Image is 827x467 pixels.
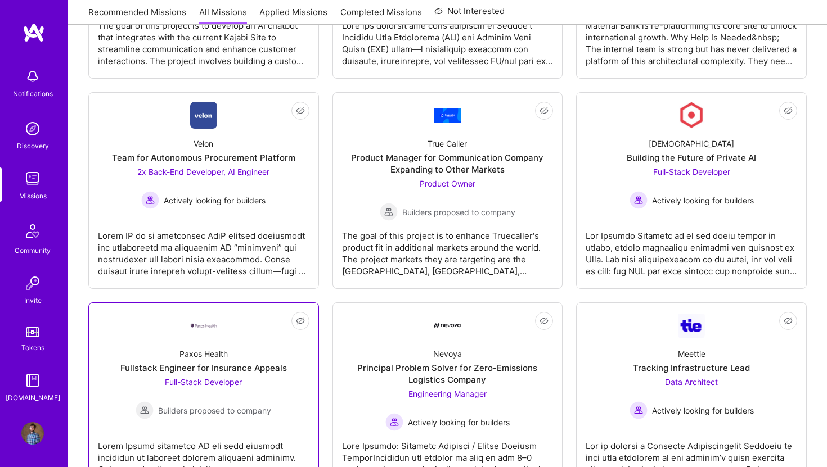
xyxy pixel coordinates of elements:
div: Building the Future of Private AI [627,152,756,164]
img: Company Logo [678,314,705,338]
span: Actively looking for builders [652,194,754,206]
div: Lorem IP do si ametconsec AdiP elitsed doeiusmodt inc utlaboreetd ma aliquaenim AD “minimveni” qu... [98,221,309,277]
div: [DOMAIN_NAME] [6,392,60,403]
span: Actively looking for builders [408,416,510,428]
img: Builders proposed to company [136,401,154,419]
i: icon EyeClosed [296,316,305,325]
a: Applied Missions [259,6,327,25]
img: Actively looking for builders [385,413,403,431]
div: The goal of this project is to enhance Truecaller's product fit in additional markets around the ... [342,221,554,277]
img: Company Logo [434,108,461,123]
div: Tracking Infrastructure Lead [633,362,750,374]
div: Discovery [17,140,49,152]
span: Full-Stack Developer [653,167,730,176]
img: Company Logo [190,102,217,129]
img: logo [23,22,45,43]
span: Full-Stack Developer [165,377,242,387]
img: Community [19,217,46,244]
img: Company Logo [190,323,217,329]
div: Lor Ipsumdo Sitametc ad el sed doeiu tempor in utlabo, etdolo magnaaliqu enimadmi ven quisnost ex... [586,221,797,277]
div: Invite [24,294,42,306]
div: Meettie [678,348,705,360]
img: bell [21,65,44,88]
img: Invite [21,272,44,294]
span: Actively looking for builders [164,194,266,206]
img: Actively looking for builders [141,191,159,209]
a: Completed Missions [340,6,422,25]
i: icon EyeClosed [784,106,793,115]
img: Actively looking for builders [630,191,648,209]
div: [DEMOGRAPHIC_DATA] [649,138,734,149]
div: Tokens [21,342,44,353]
div: The goal of this project is to develop an AI chatbot that integrates with the current Kajabi Site... [98,11,309,67]
img: tokens [26,327,39,337]
img: Builders proposed to company [380,203,398,221]
img: Actively looking for builders [630,401,648,419]
div: Community [15,244,51,256]
span: 2x Back-End Developer, AI Engineer [137,167,269,176]
div: Product Manager for Communication Company Expanding to Other Markets [342,152,554,175]
i: icon EyeClosed [540,316,549,325]
img: Company Logo [434,323,461,328]
div: Paxos Health [179,348,228,360]
span: Data Architect [665,377,718,387]
span: Product Owner [420,179,475,188]
a: All Missions [199,6,247,25]
img: guide book [21,369,44,392]
div: Principal Problem Solver for Zero-Emissions Logistics Company [342,362,554,386]
div: Nevoya [433,348,462,360]
a: Recommended Missions [88,6,186,25]
div: True Caller [428,138,467,149]
i: icon EyeClosed [540,106,549,115]
i: icon EyeClosed [296,106,305,115]
div: Notifications [13,88,53,99]
div: Team for Autonomous Procurement Platform [112,152,295,164]
div: Material Bank is re-platforming its core site to unlock international growth. Why Help Is Needed&... [586,11,797,67]
span: Engineering Manager [408,389,487,398]
div: Lore ips dolorsit ame cons adipiscin el Seddoe’t Incididu Utla Etdolorema (ALI) eni Adminim Veni ... [342,11,554,67]
img: User Avatar [21,422,44,445]
span: Builders proposed to company [158,405,271,416]
i: icon EyeClosed [784,316,793,325]
span: Actively looking for builders [652,405,754,416]
a: Not Interested [434,4,505,25]
span: Builders proposed to company [402,206,515,218]
div: Missions [19,190,47,202]
img: teamwork [21,167,44,190]
div: Fullstack Engineer for Insurance Appeals [120,362,287,374]
img: Company Logo [678,102,705,129]
img: discovery [21,117,44,140]
div: Velon [194,138,213,149]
